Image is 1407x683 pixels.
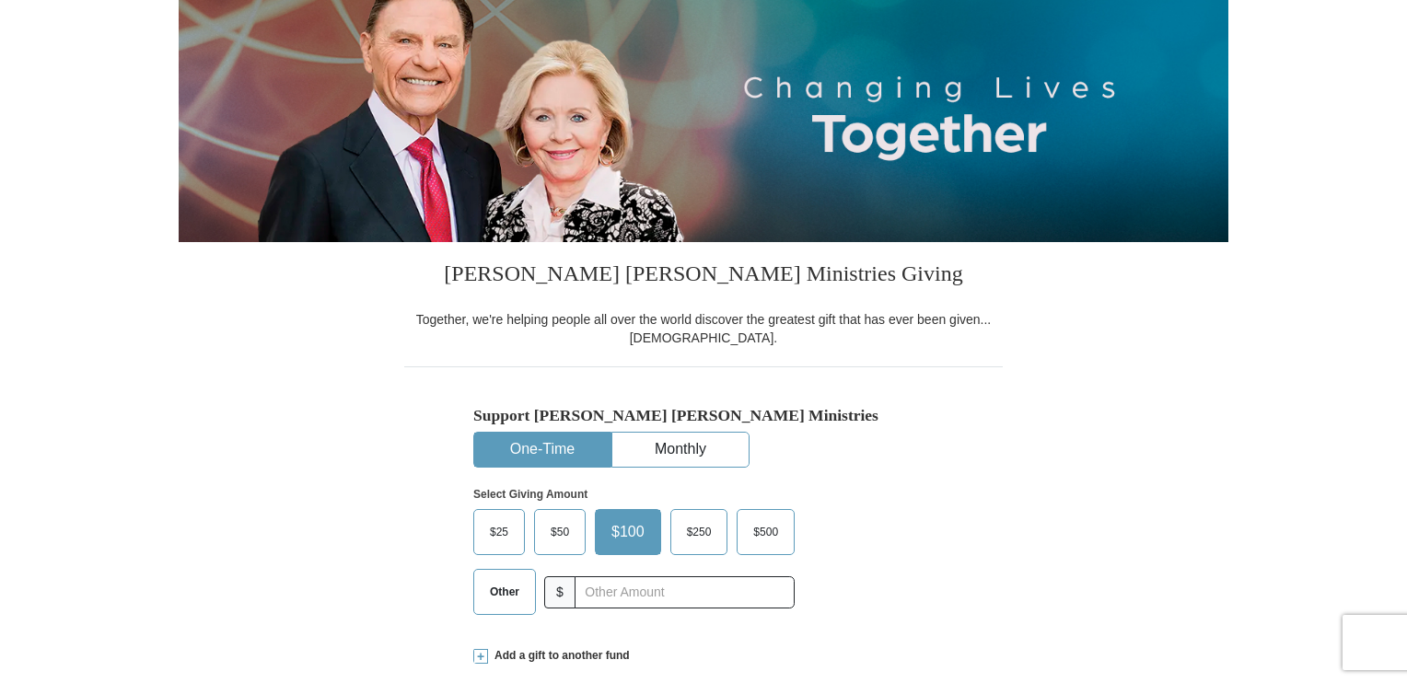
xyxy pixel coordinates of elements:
span: $250 [678,518,721,546]
button: Monthly [612,433,749,467]
span: $100 [602,518,654,546]
div: Together, we're helping people all over the world discover the greatest gift that has ever been g... [404,310,1003,347]
span: $25 [481,518,517,546]
span: $500 [744,518,787,546]
h5: Support [PERSON_NAME] [PERSON_NAME] Ministries [473,406,934,425]
span: $50 [541,518,578,546]
span: Add a gift to another fund [488,648,630,664]
input: Other Amount [575,576,795,608]
span: $ [544,576,576,608]
span: Other [481,578,529,606]
h3: [PERSON_NAME] [PERSON_NAME] Ministries Giving [404,242,1003,310]
strong: Select Giving Amount [473,488,587,501]
button: One-Time [474,433,610,467]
